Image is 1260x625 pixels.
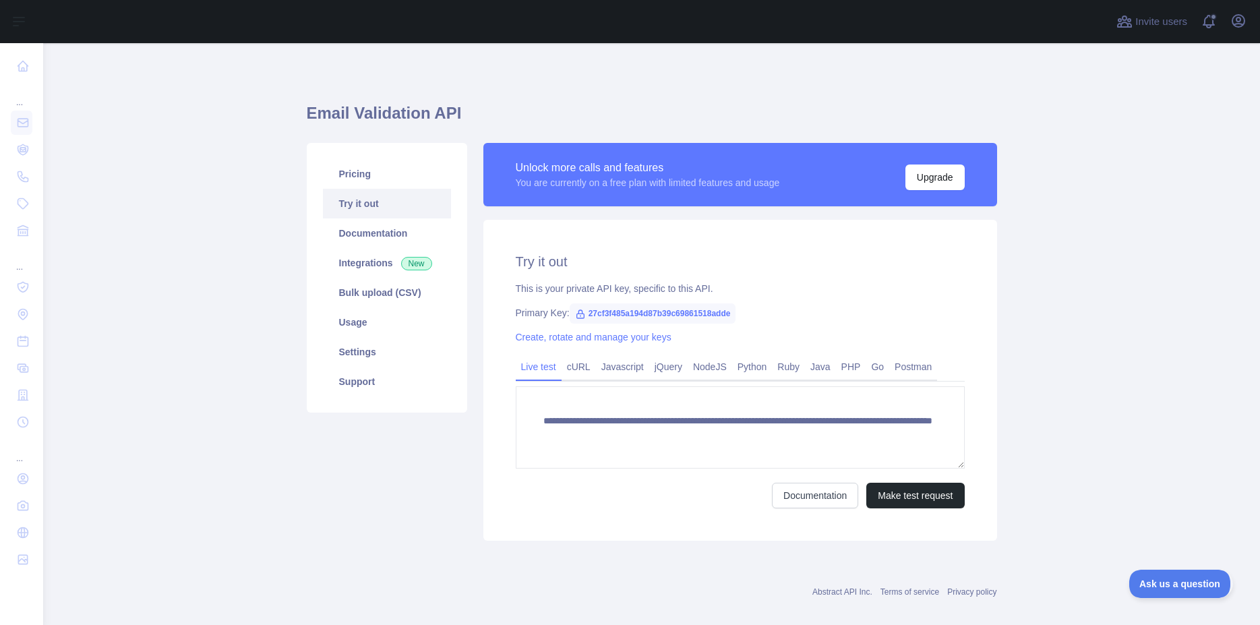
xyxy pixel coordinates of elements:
a: Create, rotate and manage your keys [516,332,671,343]
button: Upgrade [905,165,965,190]
a: Pricing [323,159,451,189]
a: Terms of service [880,587,939,597]
a: Try it out [323,189,451,218]
h2: Try it out [516,252,965,271]
a: cURL [562,356,596,378]
a: Javascript [596,356,649,378]
div: Unlock more calls and features [516,160,780,176]
div: Primary Key: [516,306,965,320]
a: Java [805,356,836,378]
a: Documentation [772,483,858,508]
a: Settings [323,337,451,367]
a: Documentation [323,218,451,248]
a: jQuery [649,356,688,378]
h1: Email Validation API [307,102,997,135]
a: Postman [889,356,937,378]
a: Privacy policy [947,587,996,597]
div: ... [11,81,32,108]
div: This is your private API key, specific to this API. [516,282,965,295]
a: Bulk upload (CSV) [323,278,451,307]
a: Live test [516,356,562,378]
span: New [401,257,432,270]
span: 27cf3f485a194d87b39c69861518adde [570,303,736,324]
a: Integrations New [323,248,451,278]
a: PHP [836,356,866,378]
a: Ruby [772,356,805,378]
a: NodeJS [688,356,732,378]
iframe: Toggle Customer Support [1129,570,1233,598]
a: Support [323,367,451,396]
div: ... [11,245,32,272]
a: Python [732,356,773,378]
div: You are currently on a free plan with limited features and usage [516,176,780,189]
a: Abstract API Inc. [812,587,872,597]
a: Usage [323,307,451,337]
div: ... [11,437,32,464]
span: Invite users [1135,14,1187,30]
a: Go [866,356,889,378]
button: Make test request [866,483,964,508]
button: Invite users [1114,11,1190,32]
